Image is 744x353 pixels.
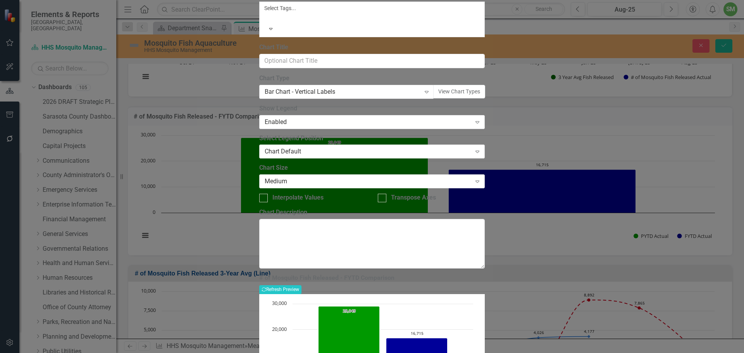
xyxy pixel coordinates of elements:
[272,193,324,202] div: Interpolate Values
[265,177,471,186] div: Medium
[265,117,471,126] div: Enabled
[259,43,485,52] label: Chart Title
[272,325,287,332] text: 20,000
[259,74,485,83] label: Chart Type
[259,54,485,68] input: Optional Chart Title
[259,104,485,113] label: Show Legend
[391,193,436,202] div: Transpose Axes
[259,285,301,294] button: Refresh Preview
[259,164,485,172] label: Chart Size
[272,300,287,307] text: 30,000
[265,147,471,156] div: Chart Default
[411,331,424,336] text: 16,715
[265,87,420,96] div: Bar Chart - Vertical Labels
[259,134,485,143] label: Select Legend Position
[259,274,485,281] h3: # of Mosquito Fish Released - FYTD Comparison
[264,4,480,12] div: Select Tags...
[343,308,356,313] text: 29,049
[433,85,485,98] button: View Chart Types
[259,208,485,217] label: Chart Description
